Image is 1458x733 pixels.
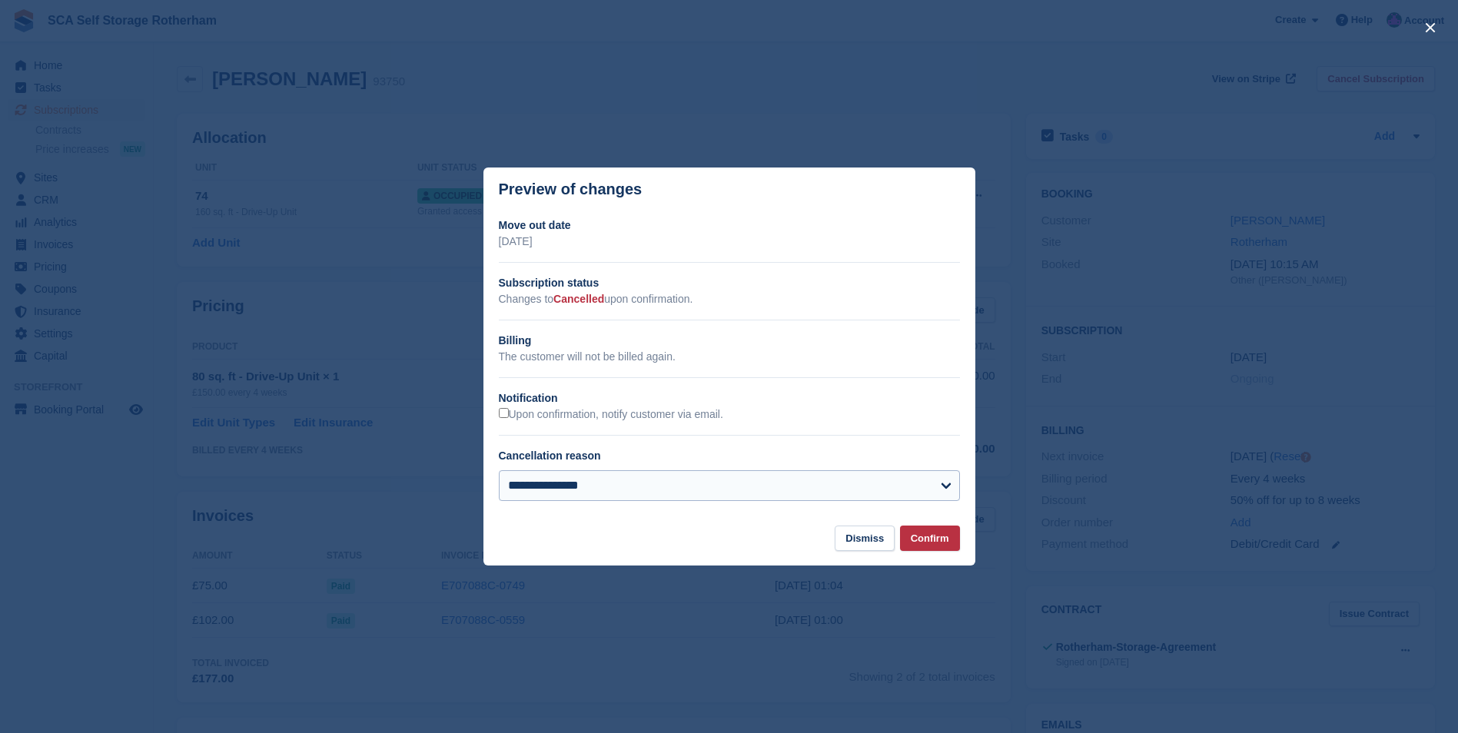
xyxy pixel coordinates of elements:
[900,526,960,551] button: Confirm
[499,449,601,462] label: Cancellation reason
[499,217,960,234] h2: Move out date
[499,408,723,422] label: Upon confirmation, notify customer via email.
[1418,15,1443,40] button: close
[499,291,960,307] p: Changes to upon confirmation.
[499,390,960,406] h2: Notification
[499,181,643,198] p: Preview of changes
[835,526,895,551] button: Dismiss
[499,333,960,349] h2: Billing
[553,293,604,305] span: Cancelled
[499,234,960,250] p: [DATE]
[499,349,960,365] p: The customer will not be billed again.
[499,408,509,418] input: Upon confirmation, notify customer via email.
[499,275,960,291] h2: Subscription status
